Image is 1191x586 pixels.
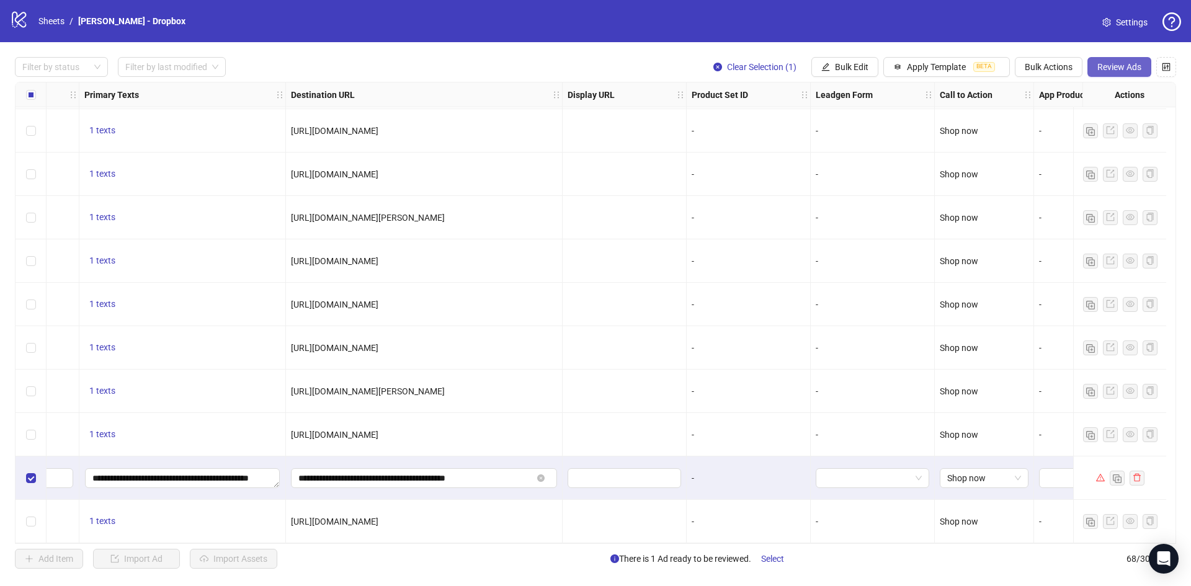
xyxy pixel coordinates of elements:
div: - [692,515,805,528]
a: Sheets [36,14,67,28]
span: export [1106,386,1115,395]
span: setting [1102,18,1111,27]
span: Bulk Edit [835,62,868,72]
button: Configure table settings [1156,57,1176,77]
span: info-circle [610,554,619,563]
span: eye [1126,126,1135,135]
span: Select [761,554,784,564]
span: Review Ads [1097,62,1141,72]
span: [URL][DOMAIN_NAME] [291,430,378,440]
span: [URL][DOMAIN_NAME] [291,126,378,136]
span: - [1039,169,1042,179]
span: question-circle [1162,12,1181,31]
strong: App Product Page ID [1039,88,1120,102]
div: - [816,428,929,442]
strong: Call to Action [940,88,993,102]
span: Shop now [940,213,978,223]
span: Shop now [940,256,978,266]
span: [URL][DOMAIN_NAME] [291,300,378,309]
button: Select [751,549,794,569]
span: eye [1126,517,1135,525]
div: Resize Call to Action column [1030,82,1033,107]
div: - [692,341,805,355]
span: 1 texts [89,255,115,265]
span: warning [1096,473,1105,482]
span: - [1039,517,1042,526]
span: Shop now [940,343,978,353]
span: - [1039,300,1042,309]
div: Resize Product Set ID column [807,82,810,107]
span: holder [284,91,293,99]
div: Edit values [84,468,280,489]
span: holder [1032,91,1041,99]
span: edit [821,63,830,71]
span: holder [676,91,685,99]
span: holder [924,91,933,99]
div: Select row 67 [16,456,47,500]
div: - [692,471,805,485]
span: Shop now [947,469,1021,487]
div: Select row 66 [16,413,47,456]
span: holder [933,91,942,99]
div: Select row 63 [16,283,47,326]
div: - [692,211,805,224]
span: holder [275,91,284,99]
span: 1 texts [89,516,115,526]
span: eye [1126,256,1135,265]
span: BETA [973,62,995,72]
strong: Destination URL [291,88,355,102]
div: Select row 65 [16,370,47,413]
div: Select row 61 [16,196,47,239]
span: holder [1024,91,1032,99]
div: - [816,384,929,398]
span: eye [1126,169,1135,178]
button: close-circle [537,474,545,482]
button: 1 texts [84,514,120,529]
button: Review Ads [1087,57,1151,77]
button: Duplicate [1083,167,1098,182]
span: [URL][DOMAIN_NAME] [291,169,378,179]
span: Shop now [940,300,978,309]
div: Select row 62 [16,239,47,283]
div: - [692,167,805,181]
button: Duplicate [1110,471,1125,486]
button: 1 texts [84,123,120,138]
div: Resize Headlines column [76,82,79,107]
span: export [1106,256,1115,265]
button: 1 texts [84,210,120,225]
div: - [816,298,929,311]
span: - [1039,126,1042,136]
span: eye [1126,300,1135,308]
span: export [1106,169,1115,178]
div: - [816,515,929,528]
button: 1 texts [84,254,120,269]
button: Add Item [15,549,83,569]
span: 1 texts [89,429,115,439]
span: export [1106,213,1115,221]
a: Settings [1092,12,1158,32]
button: Duplicate [1083,427,1098,442]
div: - [692,428,805,442]
span: holder [685,91,694,99]
span: 68 / 300 items [1126,552,1176,566]
span: export [1106,517,1115,525]
span: 1 texts [89,212,115,222]
div: Resize Leadgen Form column [931,82,934,107]
button: Duplicate [1083,123,1098,138]
button: Duplicate [1083,340,1098,355]
span: [URL][DOMAIN_NAME] [291,256,378,266]
strong: Actions [1115,88,1144,102]
span: 1 texts [89,169,115,179]
div: Select row 68 [16,500,47,543]
span: [URL][DOMAIN_NAME][PERSON_NAME] [291,386,445,396]
button: 1 texts [84,427,120,442]
span: eye [1126,213,1135,221]
button: Bulk Edit [811,57,878,77]
span: - [1039,256,1042,266]
div: Resize Display URL column [683,82,686,107]
button: Duplicate [1083,210,1098,225]
div: Select all rows [16,82,47,107]
button: Import Ad [93,549,180,569]
div: Select row 60 [16,153,47,196]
